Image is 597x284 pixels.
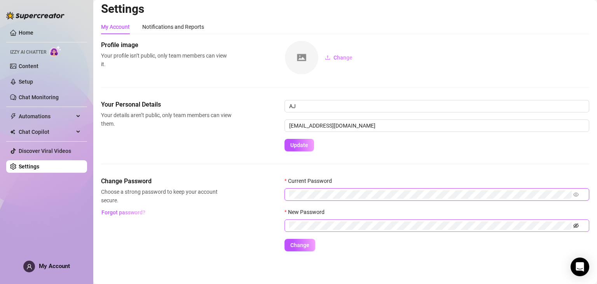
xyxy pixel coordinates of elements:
img: AI Chatter [49,46,61,57]
img: Chat Copilot [10,129,15,135]
a: Discover Viral Videos [19,148,71,154]
span: upload [325,55,330,60]
span: Profile image [101,40,232,50]
div: My Account [101,23,130,31]
span: thunderbolt [10,113,16,119]
input: New Password [289,221,572,230]
a: Home [19,30,33,36]
a: Content [19,63,38,69]
div: Open Intercom Messenger [571,258,589,276]
span: Izzy AI Chatter [10,49,46,56]
a: Chat Monitoring [19,94,59,100]
span: Update [290,142,308,148]
span: Change Password [101,177,232,186]
span: Change [333,54,353,61]
label: New Password [285,208,330,216]
span: Your details aren’t public, only team members can view them. [101,111,232,128]
img: square-placeholder.png [285,41,318,74]
button: Update [285,139,314,151]
span: Choose a strong password to keep your account secure. [101,188,232,205]
span: user [26,264,32,270]
button: Change [319,51,359,64]
label: Current Password [285,177,337,185]
div: Notifications and Reports [142,23,204,31]
img: logo-BBDzfeDw.svg [6,12,65,19]
a: Settings [19,163,39,170]
button: Forgot password? [101,206,145,219]
span: Automations [19,110,74,123]
span: My Account [39,263,70,270]
span: eye-invisible [573,223,579,228]
input: Enter name [285,100,589,112]
span: Your profile isn’t public, only team members can view it. [101,51,232,68]
span: Your Personal Details [101,100,232,109]
span: Chat Copilot [19,126,74,138]
span: Change [290,242,309,248]
input: Current Password [289,190,572,199]
button: Change [285,239,315,251]
a: Setup [19,79,33,85]
span: Forgot password? [101,209,145,216]
input: Enter new email [285,119,589,132]
span: eye [573,192,579,197]
h2: Settings [101,2,589,16]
